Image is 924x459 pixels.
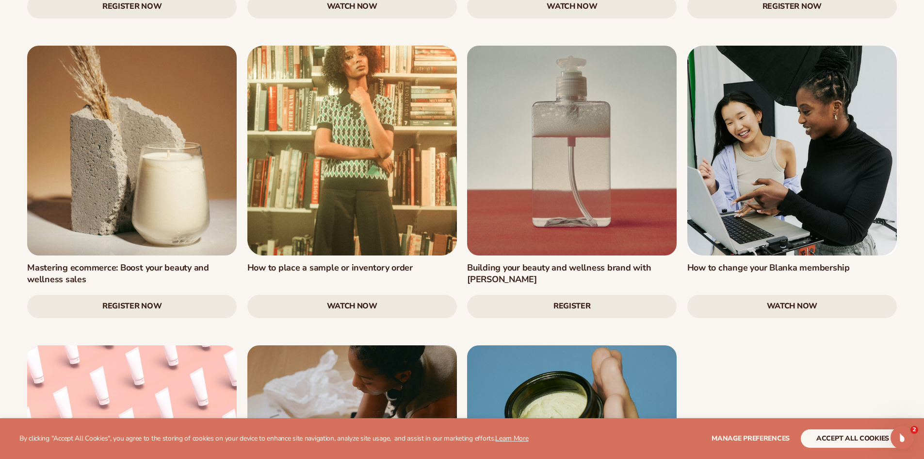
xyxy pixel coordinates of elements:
[495,434,528,443] a: Learn More
[467,262,677,285] h3: Building your beauty and wellness brand with [PERSON_NAME]
[910,426,918,434] span: 2
[27,295,237,318] a: Register Now
[891,426,914,449] iframe: Intercom live chat
[19,435,529,443] p: By clicking "Accept All Cookies", you agree to the storing of cookies on your device to enhance s...
[687,295,897,318] a: watch now
[712,429,790,448] button: Manage preferences
[687,262,897,273] h3: How to change your Blanka membership
[801,429,905,448] button: accept all cookies
[247,295,457,318] a: watch now
[27,262,237,285] h3: Mastering ecommerce: Boost your beauty and wellness sales
[712,434,790,443] span: Manage preferences
[247,262,457,273] h3: How to place a sample or inventory order
[467,295,677,318] a: Register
